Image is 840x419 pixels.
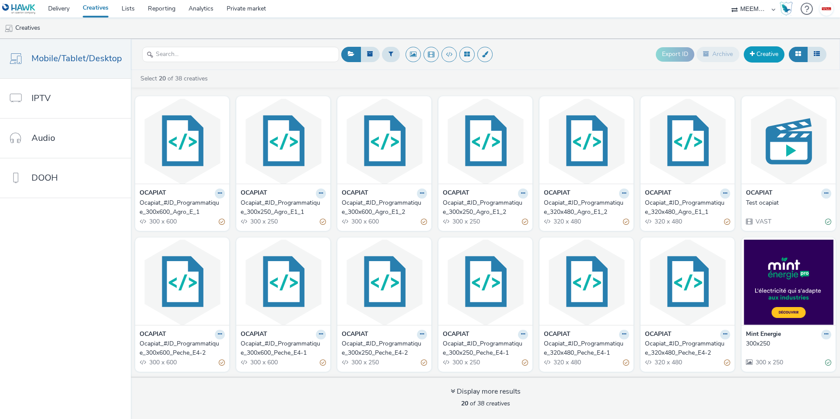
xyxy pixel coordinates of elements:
span: 320 x 480 [654,217,682,226]
img: Ocapiat_#JD_Programmatique_300x600_Peche_E4-2 visual [137,240,227,325]
img: undefined Logo [2,3,36,14]
img: Ocapiat_#JD_Programmatique_300x250_Agro_E1_2 visual [441,98,530,184]
span: of 38 creatives [461,399,510,408]
strong: OCAPIAT [645,189,672,199]
div: Ocapiat_#JD_Programmatique_320x480_Agro_E1_2 [544,199,626,216]
img: Ocapiat_#JD_Programmatique_320x480_Peche_E4-2 visual [643,240,732,325]
div: Ocapiat_#JD_Programmatique_300x250_Agro_E1_1 [241,199,322,216]
span: 300 x 250 [451,358,480,367]
strong: OCAPIAT [746,189,773,199]
span: 300 x 600 [148,217,177,226]
img: Ocapiat_#JD_Programmatique_300x600_Agro_E_1 visual [137,98,227,184]
button: Export ID [656,47,694,61]
a: 300x250 [746,339,831,348]
img: Ocapiat_#JD_Programmatique_300x250_Agro_E1_1 visual [238,98,328,184]
div: Partially valid [421,358,427,367]
div: Partially valid [320,217,326,227]
a: Ocapiat_#JD_Programmatique_320x480_Agro_E1_1 [645,199,730,216]
span: 300 x 250 [755,358,783,367]
div: Ocapiat_#JD_Programmatique_300x600_Agro_E_1 [140,199,221,216]
input: Search... [142,47,339,62]
span: 300 x 250 [451,217,480,226]
div: Ocapiat_#JD_Programmatique_300x250_Agro_E1_2 [443,199,525,216]
span: 300 x 600 [249,358,278,367]
img: mobile [4,24,13,33]
span: 300 x 600 [350,217,379,226]
strong: OCAPIAT [544,189,570,199]
span: Audio [31,132,55,144]
strong: OCAPIAT [342,330,368,340]
div: Partially valid [724,358,730,367]
div: Partially valid [522,217,528,227]
strong: OCAPIAT [241,330,267,340]
strong: OCAPIAT [140,330,166,340]
a: Select of 38 creatives [140,74,211,83]
a: Ocapiat_#JD_Programmatique_320x480_Peche_E4-1 [544,339,629,357]
div: Ocapiat_#JD_Programmatique_320x480_Peche_E4-2 [645,339,727,357]
a: Ocapiat_#JD_Programmatique_300x250_Agro_E1_1 [241,199,326,216]
strong: OCAPIAT [241,189,267,199]
div: Ocapiat_#JD_Programmatique_320x480_Peche_E4-1 [544,339,626,357]
strong: OCAPIAT [443,189,469,199]
div: Ocapiat_#JD_Programmatique_300x600_Agro_E1_2 [342,199,423,216]
strong: OCAPIAT [544,330,570,340]
a: Ocapiat_#JD_Programmatique_300x600_Peche_E4-2 [140,339,225,357]
img: Ocapiat_#JD_Programmatique_300x600_Peche_E4-1 visual [238,240,328,325]
img: Ocapiat_#JD_Programmatique_320x480_Peche_E4-1 visual [542,240,631,325]
img: Ocapiat_#JD_Programmatique_300x600_Agro_E1_2 visual [339,98,429,184]
span: VAST [755,217,771,226]
div: Partially valid [522,358,528,367]
div: Partially valid [623,217,629,227]
span: DOOH [31,171,58,184]
div: Ocapiat_#JD_Programmatique_300x600_Peche_E4-2 [140,339,221,357]
a: Creative [744,46,784,62]
button: Archive [696,47,739,62]
img: Ocapiat_#JD_Programmatique_300x250_Peche_E4-2 visual [339,240,429,325]
span: 320 x 480 [654,358,682,367]
span: 300 x 600 [148,358,177,367]
strong: OCAPIAT [342,189,368,199]
strong: 20 [159,74,166,83]
a: Ocapiat_#JD_Programmatique_300x250_Peche_E4-1 [443,339,528,357]
div: Partially valid [421,217,427,227]
button: Grid [789,47,808,62]
a: Ocapiat_#JD_Programmatique_300x250_Agro_E1_2 [443,199,528,216]
strong: OCAPIAT [645,330,672,340]
div: Partially valid [219,217,225,227]
a: Ocapiat_#JD_Programmatique_300x600_Peche_E4-1 [241,339,326,357]
div: Ocapiat_#JD_Programmatique_300x600_Peche_E4-1 [241,339,322,357]
a: Ocapiat_#JD_Programmatique_300x250_Peche_E4-2 [342,339,427,357]
img: Ocapiat_#JD_Programmatique_320x480_Agro_E1_1 visual [643,98,732,184]
div: Partially valid [219,358,225,367]
img: Ocapiat_#JD_Programmatique_300x250_Peche_E4-1 visual [441,240,530,325]
img: Test ocapiat visual [744,98,833,184]
strong: Mint Energie [746,330,781,340]
a: Ocapiat_#JD_Programmatique_320x480_Peche_E4-2 [645,339,730,357]
a: Hawk Academy [780,2,796,16]
a: Ocapiat_#JD_Programmatique_300x600_Agro_E1_2 [342,199,427,216]
span: 320 x 480 [553,358,581,367]
button: Table [807,47,826,62]
img: 300x250 visual [744,240,833,325]
strong: 20 [461,399,468,408]
a: Ocapiat_#JD_Programmatique_320x480_Agro_E1_2 [544,199,629,216]
span: IPTV [31,92,51,105]
strong: OCAPIAT [140,189,166,199]
div: Partially valid [724,217,730,227]
a: Ocapiat_#JD_Programmatique_300x600_Agro_E_1 [140,199,225,216]
div: Ocapiat_#JD_Programmatique_300x250_Peche_E4-1 [443,339,525,357]
span: Mobile/Tablet/Desktop [31,52,122,65]
div: Valid [825,358,831,367]
a: Test ocapiat [746,199,831,207]
div: Partially valid [623,358,629,367]
div: Display more results [451,387,521,397]
div: Valid [825,217,831,227]
div: Ocapiat_#JD_Programmatique_320x480_Agro_E1_1 [645,199,727,216]
div: 300x250 [746,339,828,348]
span: 300 x 250 [350,358,379,367]
img: Hawk Academy [780,2,793,16]
img: Ocapiat_#JD_Programmatique_320x480_Agro_E1_2 visual [542,98,631,184]
div: Test ocapiat [746,199,828,207]
div: Ocapiat_#JD_Programmatique_300x250_Peche_E4-2 [342,339,423,357]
